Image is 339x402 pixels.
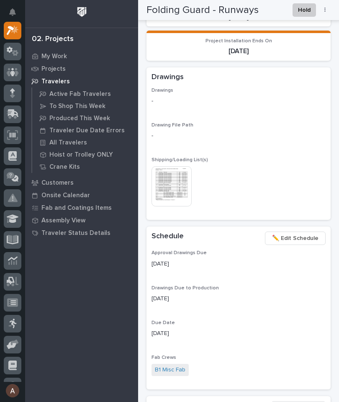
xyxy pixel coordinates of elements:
p: [DATE] [152,47,326,55]
a: Traveler Due Date Errors [32,124,138,136]
a: Produced This Week [32,112,138,124]
button: users-avatar [4,382,21,399]
span: Drawing File Path [152,123,193,128]
p: Onsite Calendar [41,192,90,199]
span: Shipping/Loading List(s) [152,157,208,162]
p: Active Fab Travelers [49,90,111,98]
button: ✏️ Edit Schedule [265,232,326,245]
p: Customers [41,179,74,187]
span: Approval Drawings Due [152,250,207,255]
button: Hold [293,3,316,17]
p: - [152,131,153,140]
span: Due Date [152,320,175,325]
p: [DATE] [152,294,326,303]
h2: Folding Guard - Runways [146,4,259,16]
a: All Travelers [32,137,138,148]
a: Projects [25,62,138,75]
a: Traveler Status Details [25,227,138,239]
p: Traveler Due Date Errors [49,127,125,134]
img: Workspace Logo [74,4,90,20]
div: 02. Projects [32,35,74,44]
p: Crane Kits [49,163,80,171]
span: Hold [298,5,311,15]
span: Drawings Due to Production [152,286,219,291]
span: Fab Crews [152,355,176,360]
span: ✏️ Edit Schedule [272,233,318,243]
a: Customers [25,176,138,189]
p: - [152,97,326,106]
a: Assembly View [25,214,138,227]
button: Notifications [4,3,21,21]
p: Projects [41,65,66,73]
p: Travelers [41,78,70,85]
p: Produced This Week [49,115,110,122]
p: All Travelers [49,139,87,147]
h2: Drawings [152,72,184,82]
p: [DATE] [152,260,326,268]
div: Notifications [10,8,21,22]
span: Drawings [152,88,173,93]
a: B1 Misc Fab [155,366,185,374]
p: Traveler Status Details [41,229,110,237]
a: My Work [25,50,138,62]
p: [DATE] [152,329,326,338]
a: To Shop This Week [32,100,138,112]
p: Fab and Coatings Items [41,204,112,212]
a: Active Fab Travelers [32,88,138,100]
p: To Shop This Week [49,103,105,110]
span: Project Installation Ends On [205,39,272,44]
p: My Work [41,53,67,60]
p: Assembly View [41,217,85,224]
a: Crane Kits [32,161,138,173]
a: Travelers [25,75,138,88]
a: Onsite Calendar [25,189,138,201]
a: Fab and Coatings Items [25,201,138,214]
h2: Schedule [152,232,184,242]
p: Hoist or Trolley ONLY [49,151,113,159]
a: Hoist or Trolley ONLY [32,149,138,160]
